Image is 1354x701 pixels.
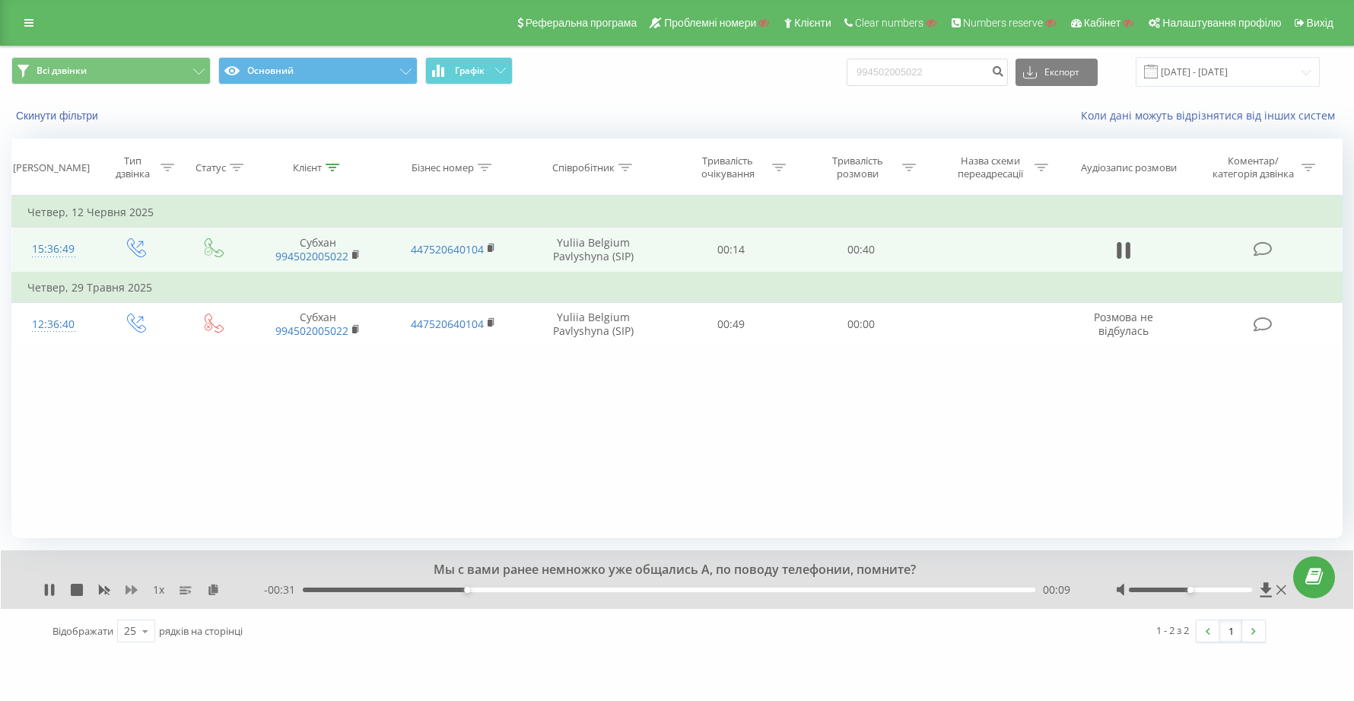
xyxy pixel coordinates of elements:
[455,65,485,76] span: Графік
[12,272,1343,303] td: Четвер, 29 Травня 2025
[11,109,106,123] button: Скинути фільтри
[1156,623,1189,638] div: 1 - 2 з 2
[687,155,768,180] div: Тривалість очікування
[275,323,348,338] a: 994502005022
[1162,17,1281,29] span: Налаштування профілю
[1219,620,1242,642] a: 1
[1094,310,1153,338] span: Розмова не відбулась
[159,624,243,638] span: рядків на сторінці
[847,59,1008,86] input: Пошук за номером
[168,562,1165,578] div: Мы с вами ранее немножко уже общались А, по поводу телефонии, помните?
[251,228,386,272] td: Субхан
[124,623,136,639] div: 25
[293,161,322,174] div: Клієнт
[218,57,418,84] button: Основний
[411,242,484,257] a: 447520640104
[11,57,211,84] button: Всі дзвінки
[425,57,513,84] button: Графік
[1081,161,1177,174] div: Аудіозапис розмови
[37,65,87,77] span: Всі дзвінки
[12,197,1343,228] td: Четвер, 12 Червня 2025
[465,587,471,593] div: Accessibility label
[1187,587,1193,593] div: Accessibility label
[251,302,386,346] td: Субхан
[1015,59,1098,86] button: Експорт
[275,249,348,263] a: 994502005022
[666,302,796,346] td: 00:49
[153,582,164,597] span: 1 x
[27,234,80,264] div: 15:36:49
[949,155,1031,180] div: Назва схеми переадресації
[1307,17,1333,29] span: Вихід
[52,624,113,638] span: Відображати
[796,302,927,346] td: 00:00
[552,161,615,174] div: Співробітник
[855,17,923,29] span: Clear numbers
[109,155,157,180] div: Тип дзвінка
[412,161,474,174] div: Бізнес номер
[666,228,796,272] td: 00:14
[521,228,666,272] td: Yuliia Belgium Pavlyshyna (SIP)
[264,582,303,597] span: - 00:31
[1081,108,1343,123] a: Коли дані можуть відрізнятися вiд інших систем
[521,302,666,346] td: Yuliia Belgium Pavlyshyna (SIP)
[963,17,1043,29] span: Numbers reserve
[27,310,80,339] div: 12:36:40
[411,317,484,331] a: 447520640104
[796,228,927,272] td: 00:40
[195,161,226,174] div: Статус
[794,17,831,29] span: Клієнти
[13,161,90,174] div: [PERSON_NAME]
[817,155,898,180] div: Тривалість розмови
[1209,155,1298,180] div: Коментар/категорія дзвінка
[526,17,637,29] span: Реферальна програма
[1084,17,1121,29] span: Кабінет
[664,17,756,29] span: Проблемні номери
[1043,582,1070,597] span: 00:09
